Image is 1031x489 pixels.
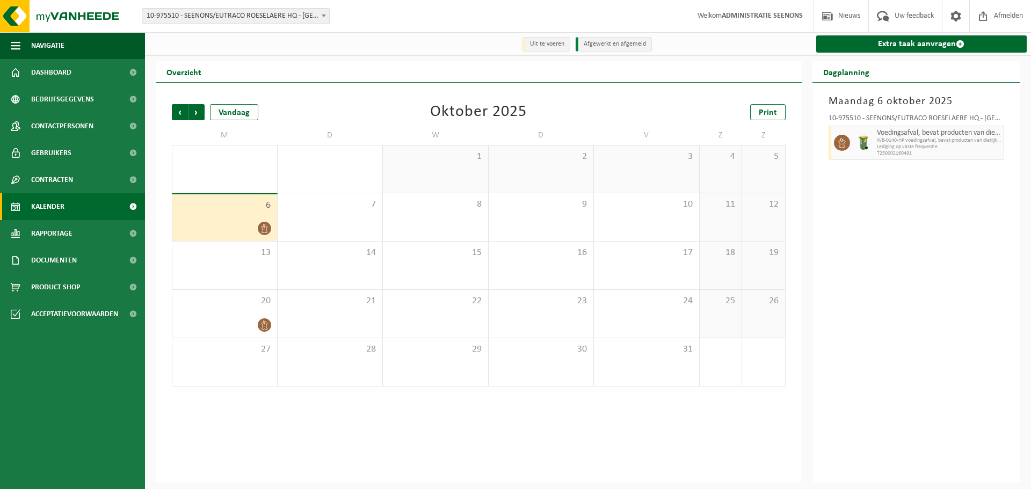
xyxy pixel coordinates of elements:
[178,295,272,307] span: 20
[489,126,594,145] td: D
[705,295,737,307] span: 25
[156,61,212,82] h2: Overzicht
[812,61,880,82] h2: Dagplanning
[31,113,93,140] span: Contactpersonen
[388,151,483,163] span: 1
[747,247,779,259] span: 19
[747,151,779,163] span: 5
[283,344,377,355] span: 28
[599,344,694,355] span: 31
[31,193,64,220] span: Kalender
[388,344,483,355] span: 29
[31,32,64,59] span: Navigatie
[722,12,803,20] strong: ADMINISTRATIE SEENONS
[178,344,272,355] span: 27
[829,93,1005,110] h3: Maandag 6 oktober 2025
[816,35,1027,53] a: Extra taak aanvragen
[31,220,72,247] span: Rapportage
[142,8,330,24] span: 10-975510 - SEENONS/EUTRACO ROESELAERE HQ - ROESELARE
[31,166,73,193] span: Contracten
[31,59,71,86] span: Dashboard
[877,129,1001,137] span: Voedingsafval, bevat producten van dierlijke oorsprong, onverpakt, categorie 3
[142,9,329,24] span: 10-975510 - SEENONS/EUTRACO ROESELAERE HQ - ROESELARE
[31,274,80,301] span: Product Shop
[594,126,700,145] td: V
[31,247,77,274] span: Documenten
[829,115,1005,126] div: 10-975510 - SEENONS/EUTRACO ROESELAERE HQ - [GEOGRAPHIC_DATA]
[283,247,377,259] span: 14
[188,104,205,120] span: Volgende
[31,140,71,166] span: Gebruikers
[599,199,694,210] span: 10
[855,135,872,151] img: WB-0140-HPE-GN-50
[283,199,377,210] span: 7
[430,104,527,120] div: Oktober 2025
[599,151,694,163] span: 3
[31,86,94,113] span: Bedrijfsgegevens
[494,247,589,259] span: 16
[705,199,737,210] span: 11
[283,295,377,307] span: 21
[742,126,785,145] td: Z
[210,104,258,120] div: Vandaag
[494,344,589,355] span: 30
[877,144,1001,150] span: Lediging op vaste frequentie
[178,247,272,259] span: 13
[522,37,570,52] li: Uit te voeren
[388,199,483,210] span: 8
[747,295,779,307] span: 26
[759,108,777,117] span: Print
[705,151,737,163] span: 4
[31,301,118,327] span: Acceptatievoorwaarden
[877,150,1001,157] span: T250002160491
[494,151,589,163] span: 2
[599,295,694,307] span: 24
[383,126,489,145] td: W
[178,200,272,211] span: 6
[172,126,278,145] td: M
[700,126,743,145] td: Z
[747,199,779,210] span: 12
[599,247,694,259] span: 17
[388,247,483,259] span: 15
[494,295,589,307] span: 23
[877,137,1001,144] span: WB-0140-HP voedingsafval, bevat producten van dierlijke oors
[278,126,383,145] td: D
[388,295,483,307] span: 22
[705,247,737,259] span: 18
[750,104,786,120] a: Print
[172,104,188,120] span: Vorige
[576,37,652,52] li: Afgewerkt en afgemeld
[494,199,589,210] span: 9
